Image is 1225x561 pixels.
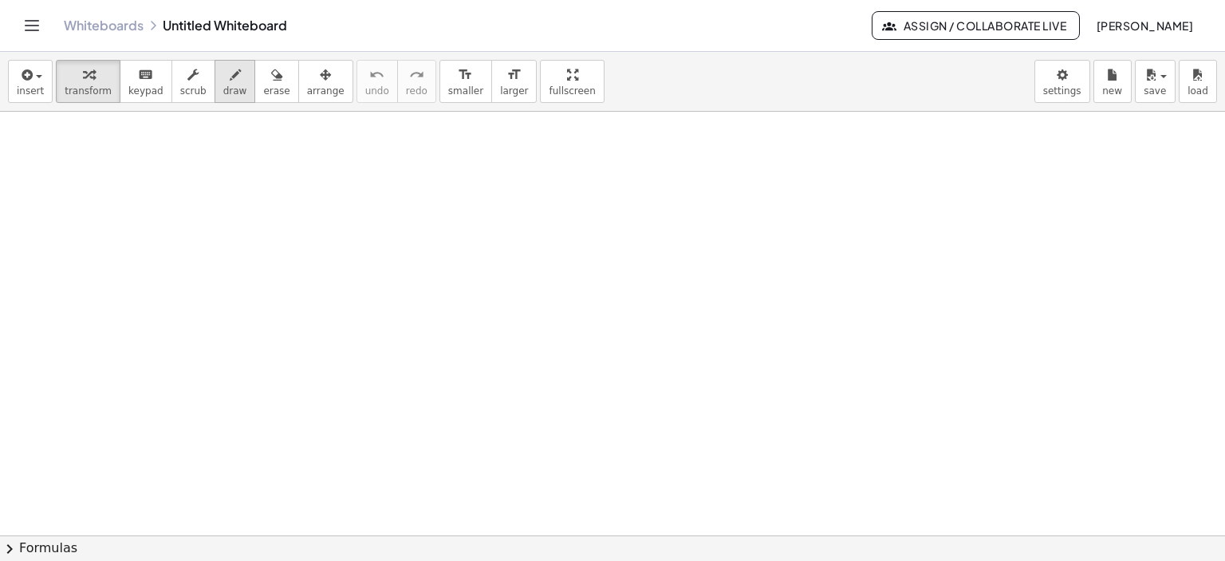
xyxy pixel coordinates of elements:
span: save [1144,85,1166,97]
button: [PERSON_NAME] [1083,11,1206,40]
span: redo [406,85,427,97]
span: Assign / Collaborate Live [885,18,1066,33]
button: undoundo [356,60,398,103]
span: smaller [448,85,483,97]
button: fullscreen [540,60,604,103]
a: Whiteboards [64,18,144,34]
button: arrange [298,60,353,103]
button: insert [8,60,53,103]
span: load [1188,85,1208,97]
button: format_sizesmaller [439,60,492,103]
span: [PERSON_NAME] [1096,18,1193,33]
button: save [1135,60,1176,103]
span: erase [263,85,290,97]
i: redo [409,65,424,85]
button: Toggle navigation [19,13,45,38]
button: settings [1034,60,1090,103]
button: keyboardkeypad [120,60,172,103]
button: scrub [171,60,215,103]
span: transform [65,85,112,97]
span: settings [1043,85,1081,97]
span: larger [500,85,528,97]
button: Assign / Collaborate Live [872,11,1080,40]
i: format_size [458,65,473,85]
span: fullscreen [549,85,595,97]
span: draw [223,85,247,97]
span: scrub [180,85,207,97]
button: transform [56,60,120,103]
i: format_size [506,65,522,85]
span: undo [365,85,389,97]
span: keypad [128,85,163,97]
button: format_sizelarger [491,60,537,103]
span: arrange [307,85,345,97]
button: erase [254,60,298,103]
button: draw [215,60,256,103]
i: undo [369,65,384,85]
button: redoredo [397,60,436,103]
button: new [1093,60,1132,103]
i: keyboard [138,65,153,85]
button: load [1179,60,1217,103]
span: insert [17,85,44,97]
span: new [1102,85,1122,97]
